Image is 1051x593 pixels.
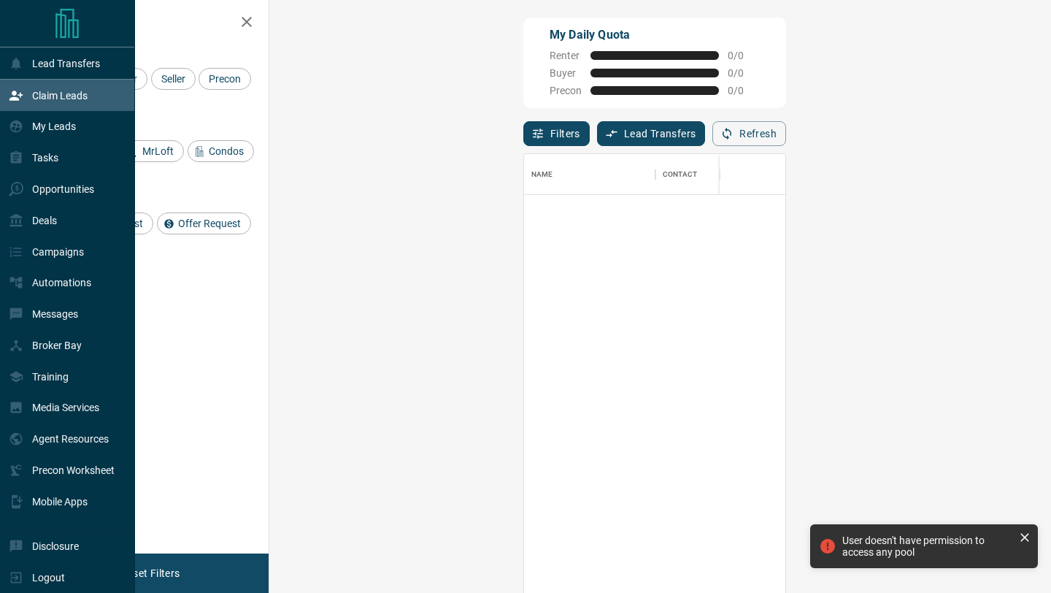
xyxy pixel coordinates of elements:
[524,154,655,195] div: Name
[47,15,254,32] h2: Filters
[188,140,254,162] div: Condos
[204,73,246,85] span: Precon
[550,50,582,61] span: Renter
[550,26,760,44] p: My Daily Quota
[597,121,706,146] button: Lead Transfers
[728,85,760,96] span: 0 / 0
[204,145,249,157] span: Condos
[728,67,760,79] span: 0 / 0
[151,68,196,90] div: Seller
[111,561,189,586] button: Reset Filters
[712,121,786,146] button: Refresh
[121,140,184,162] div: MrLoft
[137,145,179,157] span: MrLoft
[157,213,251,234] div: Offer Request
[531,154,553,195] div: Name
[199,68,251,90] div: Precon
[655,154,772,195] div: Contact
[663,154,697,195] div: Contact
[728,50,760,61] span: 0 / 0
[842,535,1013,558] div: User doesn't have permission to access any pool
[523,121,590,146] button: Filters
[173,218,246,229] span: Offer Request
[550,85,582,96] span: Precon
[156,73,190,85] span: Seller
[550,67,582,79] span: Buyer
